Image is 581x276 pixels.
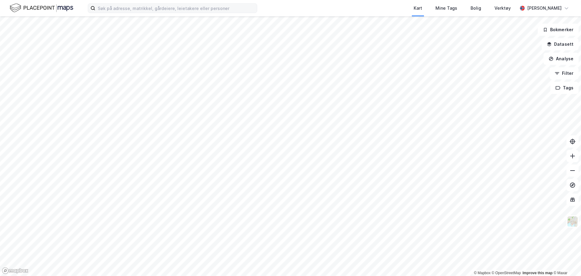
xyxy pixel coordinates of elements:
[95,4,257,13] input: Søk på adresse, matrikkel, gårdeiere, leietakere eller personer
[538,24,579,36] button: Bokmerker
[492,271,521,275] a: OpenStreetMap
[551,247,581,276] div: Kontrollprogram for chat
[542,38,579,50] button: Datasett
[10,3,73,13] img: logo.f888ab2527a4732fd821a326f86c7f29.svg
[543,53,579,65] button: Analyse
[567,216,578,227] img: Z
[550,67,579,79] button: Filter
[494,5,511,12] div: Verktøy
[523,271,553,275] a: Improve this map
[414,5,422,12] div: Kart
[471,5,481,12] div: Bolig
[551,247,581,276] iframe: Chat Widget
[2,267,28,274] a: Mapbox homepage
[474,271,491,275] a: Mapbox
[435,5,457,12] div: Mine Tags
[550,82,579,94] button: Tags
[527,5,562,12] div: [PERSON_NAME]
